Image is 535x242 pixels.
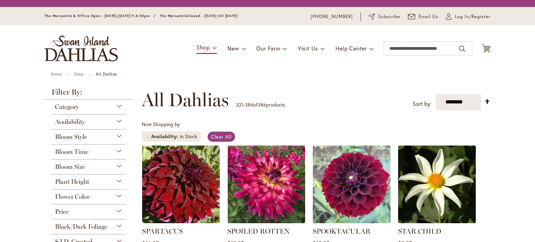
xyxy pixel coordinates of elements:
[208,132,235,142] a: Clear All
[245,101,253,108] span: 384
[55,118,85,126] span: Availability
[378,13,400,20] span: Subscribe
[151,133,180,140] span: Availability
[408,13,439,20] a: Email Us
[74,71,84,77] a: Shop
[227,218,305,225] a: SPOILED ROTTEN
[413,97,432,110] label: Sort by:
[236,101,243,108] span: 321
[227,227,290,235] a: SPOILED ROTTEN
[142,121,180,127] span: Now Shopping by
[398,146,476,223] img: STAR CHILD
[256,45,280,52] span: Our Farm
[335,45,367,52] span: Help Center
[298,45,318,52] span: Visit Us
[55,103,79,111] span: Category
[45,36,118,61] a: store logo
[398,227,441,235] a: STAR CHILD
[51,71,62,77] a: Home
[313,227,371,235] a: SPOOKTACULAR
[96,71,117,77] strong: All Dahlias
[227,45,239,52] span: New
[55,163,85,171] span: Bloom Size
[187,14,238,18] span: Closed - [DATE] till [DATE]
[236,99,285,110] p: - of products
[196,44,210,51] span: Shop
[227,146,305,223] img: SPOILED ROTTEN
[55,208,69,216] span: Price
[55,178,89,186] span: Plant Height
[145,134,149,139] a: Remove Availability In Stock
[258,101,266,108] span: 386
[313,146,390,223] img: Spooktacular
[142,146,220,223] img: Spartacus
[55,148,88,156] span: Bloom Time
[455,13,490,20] span: Log In/Register
[211,133,232,140] span: Clear All
[419,13,439,20] span: Email Us
[398,218,476,225] a: STAR CHILD
[142,227,183,235] a: SPARTACUS
[142,89,229,110] span: All Dahlias
[45,14,187,18] span: The Mercantile & Office Open - [DATE]-[DATE] 9-4:30pm / The Mercantile
[311,13,353,20] a: [PHONE_NUMBER]
[45,88,133,100] strong: Filter By:
[55,223,107,231] span: Black/Dark Foliage
[369,13,400,20] a: Subscribe
[459,43,465,54] button: Search
[313,218,390,225] a: Spooktacular
[55,193,90,201] span: Flower Color
[446,13,490,20] a: Log In/Register
[55,133,87,141] span: Bloom Style
[142,218,220,225] a: Spartacus
[180,133,197,140] div: In Stock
